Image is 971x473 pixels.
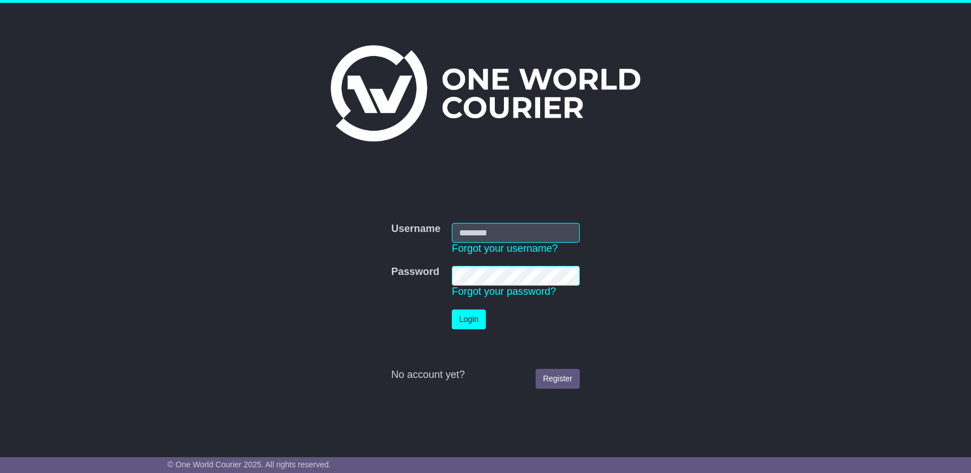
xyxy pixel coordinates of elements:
[452,309,486,329] button: Login
[391,266,439,278] label: Password
[391,369,580,381] div: No account yet?
[391,223,440,235] label: Username
[452,243,558,254] a: Forgot your username?
[331,45,640,141] img: One World
[536,369,580,389] a: Register
[168,460,331,469] span: © One World Courier 2025. All rights reserved.
[452,286,556,297] a: Forgot your password?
